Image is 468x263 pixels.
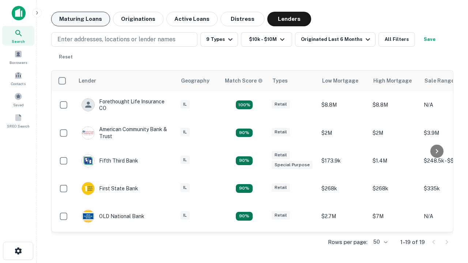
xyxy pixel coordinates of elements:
button: Active Loans [166,12,218,26]
a: Saved [2,89,34,109]
img: picture [82,155,94,167]
div: Retail [272,151,290,159]
div: Retail [272,183,290,192]
button: Distress [220,12,264,26]
span: Saved [13,102,24,108]
div: Geography [181,76,210,85]
div: Capitalize uses an advanced AI algorithm to match your search with the best lender. The match sco... [225,77,263,85]
td: $4.2M [318,230,369,258]
th: Types [268,70,318,91]
div: Low Mortgage [322,76,358,85]
div: Retail [272,128,290,136]
td: $268k [369,175,420,202]
div: Matching Properties: 2, hasApolloMatch: undefined [236,212,253,221]
td: $1.4M [369,147,420,175]
a: Contacts [2,68,34,88]
a: Borrowers [2,47,34,67]
div: IL [180,128,190,136]
th: Geography [177,70,220,91]
a: SREO Search [2,111,34,130]
button: Originations [113,12,163,26]
span: Borrowers [10,60,27,65]
p: 1–19 of 19 [400,238,425,247]
span: Contacts [11,81,26,87]
button: Originated Last 6 Months [295,32,375,47]
div: Types [272,76,288,85]
td: $268k [318,175,369,202]
span: Search [12,38,25,44]
td: $2M [369,119,420,146]
div: 50 [370,237,389,247]
h6: Match Score [225,77,261,85]
button: Enter addresses, locations or lender names [51,32,197,47]
div: IL [180,183,190,192]
td: $2.7M [318,202,369,230]
button: All Filters [378,32,415,47]
div: High Mortgage [373,76,412,85]
th: Lender [74,70,177,91]
div: Sale Range [424,76,454,85]
span: SREO Search [7,123,30,129]
div: IL [180,211,190,220]
img: picture [82,182,94,195]
a: Search [2,26,34,46]
div: Retail [272,100,290,108]
button: Reset [54,50,78,64]
p: Enter addresses, locations or lender names [57,35,175,44]
div: American Community Bank & Trust [82,126,169,139]
td: $8.8M [369,91,420,119]
th: Low Mortgage [318,70,369,91]
p: Rows per page: [328,238,367,247]
div: Retail [272,211,290,220]
td: $7M [369,202,420,230]
div: OLD National Bank [82,210,144,223]
div: Matching Properties: 4, hasApolloMatch: undefined [236,100,253,109]
th: High Mortgage [369,70,420,91]
img: capitalize-icon.png [12,6,26,20]
img: picture [82,210,94,222]
button: Save your search to get updates of matches that match your search criteria. [418,32,441,47]
div: Matching Properties: 2, hasApolloMatch: undefined [236,156,253,165]
div: IL [180,100,190,108]
button: Maturing Loans [51,12,110,26]
div: Originated Last 6 Months [301,35,372,44]
div: Fifth Third Bank [82,154,138,167]
td: $4.2M [369,230,420,258]
div: Forethought Life Insurance CO [82,98,169,111]
div: Lender [79,76,96,85]
td: $2M [318,119,369,146]
button: 9 Types [200,32,238,47]
div: Matching Properties: 2, hasApolloMatch: undefined [236,184,253,193]
td: $8.8M [318,91,369,119]
div: First State Bank [82,182,138,195]
div: Matching Properties: 2, hasApolloMatch: undefined [236,129,253,137]
button: $10k - $10M [241,32,292,47]
div: Special Purpose [272,161,313,169]
img: picture [82,127,94,139]
button: Lenders [267,12,311,26]
td: $173.9k [318,147,369,175]
iframe: Chat Widget [431,181,468,216]
th: Capitalize uses an advanced AI algorithm to match your search with the best lender. The match sco... [220,70,268,91]
div: IL [180,156,190,164]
